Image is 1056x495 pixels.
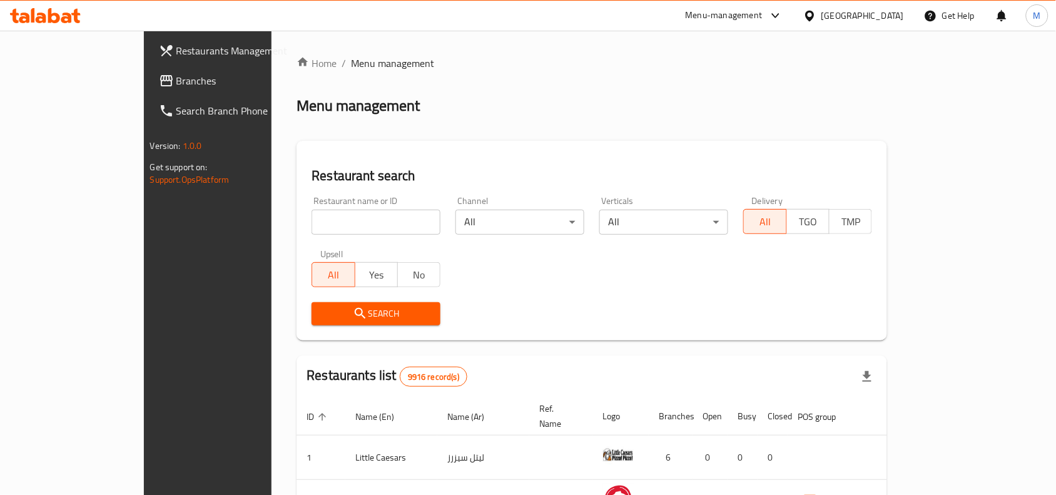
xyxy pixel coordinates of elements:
[312,262,355,287] button: All
[798,409,852,424] span: POS group
[320,250,343,258] label: Upsell
[743,209,786,234] button: All
[599,210,728,235] div: All
[455,210,584,235] div: All
[183,138,202,154] span: 1.0.0
[649,436,693,480] td: 6
[176,73,310,88] span: Branches
[792,213,825,231] span: TGO
[355,262,398,287] button: Yes
[835,213,867,231] span: TMP
[355,409,410,424] span: Name (En)
[728,436,758,480] td: 0
[403,266,435,284] span: No
[307,366,467,387] h2: Restaurants list
[312,166,872,185] h2: Restaurant search
[829,209,872,234] button: TMP
[752,196,783,205] label: Delivery
[602,439,634,471] img: Little Caesars
[351,56,434,71] span: Menu management
[786,209,830,234] button: TGO
[317,266,350,284] span: All
[322,306,430,322] span: Search
[1033,9,1041,23] span: M
[749,213,781,231] span: All
[397,262,440,287] button: No
[758,436,788,480] td: 0
[400,367,467,387] div: Total records count
[758,397,788,436] th: Closed
[149,96,320,126] a: Search Branch Phone
[686,8,763,23] div: Menu-management
[149,36,320,66] a: Restaurants Management
[592,397,649,436] th: Logo
[649,397,693,436] th: Branches
[297,56,887,71] nav: breadcrumb
[728,397,758,436] th: Busy
[852,362,882,392] div: Export file
[150,138,181,154] span: Version:
[539,401,577,431] span: Ref. Name
[447,409,500,424] span: Name (Ar)
[150,159,208,175] span: Get support on:
[176,43,310,58] span: Restaurants Management
[312,210,440,235] input: Search for restaurant name or ID..
[307,409,330,424] span: ID
[297,96,420,116] h2: Menu management
[400,371,467,383] span: 9916 record(s)
[821,9,904,23] div: [GEOGRAPHIC_DATA]
[345,436,437,480] td: Little Caesars
[312,302,440,325] button: Search
[150,171,230,188] a: Support.OpsPlatform
[176,103,310,118] span: Search Branch Phone
[437,436,529,480] td: ليتل سيزرز
[693,436,728,480] td: 0
[342,56,346,71] li: /
[360,266,393,284] span: Yes
[149,66,320,96] a: Branches
[693,397,728,436] th: Open
[297,436,345,480] td: 1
